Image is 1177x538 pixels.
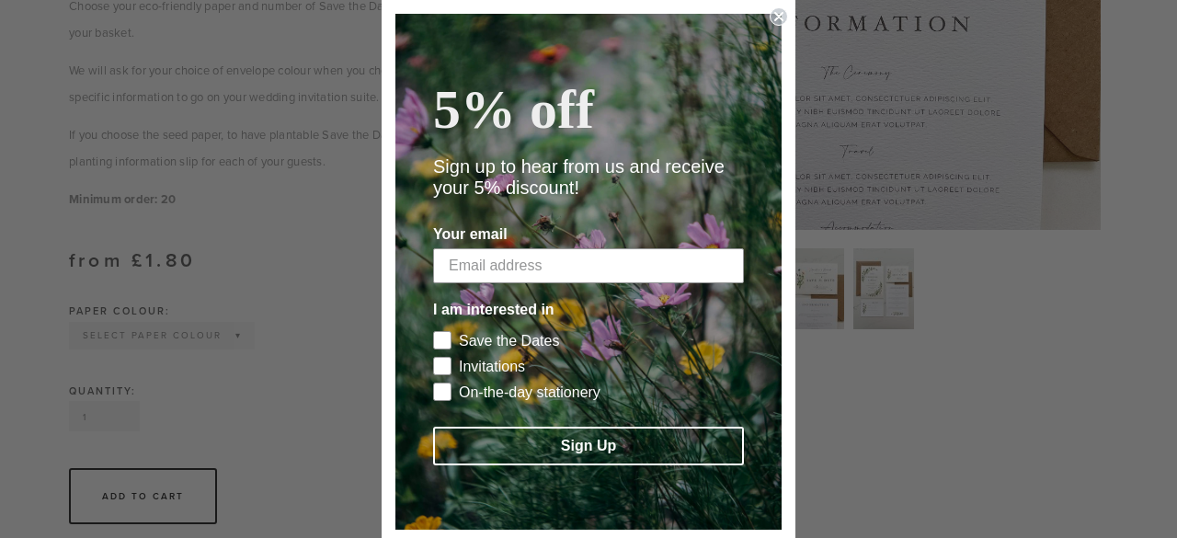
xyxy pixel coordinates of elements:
input: Email address [433,248,744,283]
div: Invitations [459,359,525,375]
button: Close dialog [770,7,788,26]
legend: I am interested in [433,302,554,324]
span: Sign up to hear from us and receive your 5% discount! [433,156,725,198]
div: Save the Dates [459,333,559,349]
span: 5% off [433,79,594,140]
div: On-the-day stationery [459,384,600,401]
label: Your email [433,226,744,248]
button: Sign Up [433,427,744,465]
